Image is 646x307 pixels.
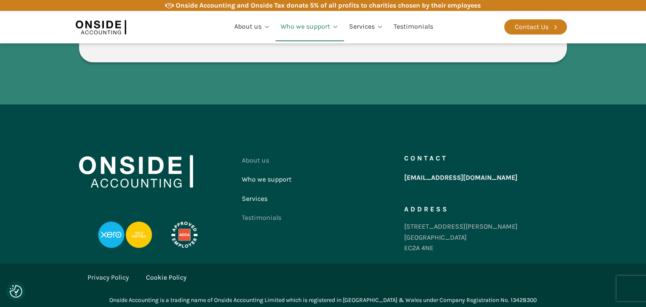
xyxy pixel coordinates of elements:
a: Services [242,189,291,208]
img: Onside Accounting [76,17,126,37]
a: Who we support [275,13,344,41]
div: Contact Us [515,21,548,32]
img: APPROVED-EMPLOYER-PROFESSIONAL-DEVELOPMENT-REVERSED_LOGO [161,222,208,248]
h5: Address [404,206,449,213]
div: [STREET_ADDRESS][PERSON_NAME] [GEOGRAPHIC_DATA] EC2A 4NE [404,221,518,254]
a: Contact Us [504,19,567,35]
h5: Contact [404,155,448,162]
img: Onside Accounting [79,155,193,188]
a: Services [344,13,389,41]
a: About us [242,151,291,170]
a: Privacy Policy [87,272,129,283]
a: Cookie Policy [146,272,186,283]
div: Onside Accounting is a trading name of Onside Accounting Limited which is registered in [GEOGRAPH... [109,296,537,305]
img: Revisit consent button [10,285,22,298]
a: [EMAIL_ADDRESS][DOMAIN_NAME] [404,170,517,185]
a: Testimonials [242,208,291,227]
a: About us [229,13,275,41]
button: Consent Preferences [10,285,22,298]
a: Testimonials [389,13,438,41]
a: Who we support [242,170,291,189]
